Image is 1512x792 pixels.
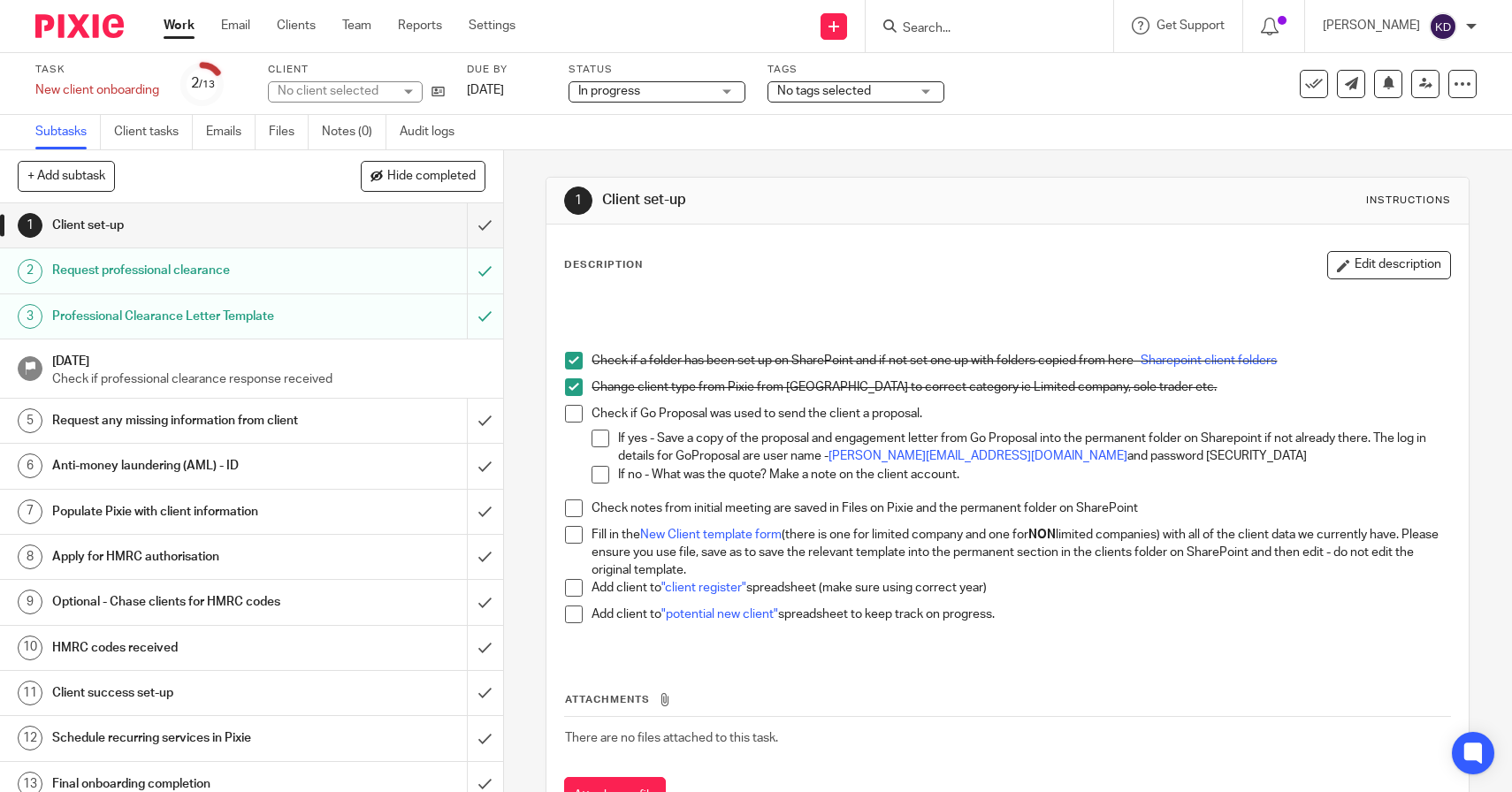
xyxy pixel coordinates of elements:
h1: Request any missing information from client [52,407,317,434]
h1: Schedule recurring services in Pixie [52,725,317,751]
div: 9 [18,590,42,614]
p: Check if professional clearance response received [52,370,485,388]
a: Reports [398,17,442,34]
a: Files [269,115,309,149]
div: New client onboarding [35,81,159,99]
h1: Optional - Chase clients for HMRC codes [52,589,317,615]
p: Check if a folder has been set up on SharePoint and if not set one up with folders copied from he... [592,352,1450,369]
img: Pixie [35,14,124,38]
input: Search [901,21,1060,37]
a: Sharepoint client folders [1141,354,1277,367]
div: 11 [18,681,42,705]
button: Hide completed [361,161,485,191]
div: 2 [191,73,215,94]
small: /13 [199,80,215,89]
div: 10 [18,636,42,660]
span: [DATE] [467,84,504,96]
strong: NON [1028,529,1056,541]
h1: HMRC codes received [52,635,317,661]
a: New Client template form [640,529,782,541]
label: Task [35,63,159,77]
div: Instructions [1366,194,1451,208]
span: Hide completed [387,170,476,184]
p: Check notes from initial meeting are saved in Files on Pixie and the permanent folder on SharePoint [592,499,1450,517]
a: Email [221,17,250,34]
h1: Client set-up [52,212,317,239]
div: 12 [18,726,42,750]
span: No tags selected [777,85,871,97]
a: "potential new client" [661,608,778,621]
label: Due by [467,63,546,77]
p: Description [564,258,643,272]
a: Team [342,17,371,34]
label: Status [569,63,745,77]
p: Fill in the (there is one for limited company and one for limited companies) with all of the clie... [592,526,1450,580]
p: If no - What was the quote? Make a note on the client account. [618,466,1450,484]
span: There are no files attached to this task. [565,732,778,744]
h1: Anti-money laundering (AML) - ID [52,453,317,479]
a: Work [164,17,195,34]
h1: Apply for HMRC authorisation [52,544,317,570]
span: Attachments [565,695,650,704]
img: svg%3E [1429,12,1457,41]
div: 6 [18,453,42,478]
a: Audit logs [400,115,468,149]
p: Change client type from Pixie from [GEOGRAPHIC_DATA] to correct category ie Limited company, sole... [592,378,1450,396]
button: Edit description [1327,251,1451,279]
span: Get Support [1157,19,1225,32]
div: 1 [564,187,592,215]
button: + Add subtask [18,161,115,191]
label: Client [268,63,445,77]
p: Add client to spreadsheet (make sure using correct year) [592,579,1450,597]
a: Subtasks [35,115,101,149]
a: Client tasks [114,115,193,149]
a: Emails [206,115,256,149]
div: 8 [18,544,42,569]
h1: Client set-up [602,191,1046,209]
h1: [DATE] [52,348,485,370]
div: 2 [18,259,42,284]
p: Add client to spreadsheet to keep track on progress. [592,605,1450,623]
a: Notes (0) [322,115,386,149]
div: No client selected [278,82,393,100]
h1: Populate Pixie with client information [52,499,317,525]
a: "client register" [661,582,746,594]
span: In progress [578,85,640,97]
div: 1 [18,213,42,238]
label: Tags [767,63,944,77]
p: [PERSON_NAME] [1323,17,1420,34]
a: Clients [277,17,316,34]
div: 7 [18,499,42,524]
h1: Request professional clearance [52,257,317,284]
p: Check if Go Proposal was used to send the client a proposal. [592,405,1450,423]
div: 5 [18,408,42,433]
a: Settings [469,17,515,34]
h1: Professional Clearance Letter Template [52,303,317,330]
div: 3 [18,304,42,329]
h1: Client success set-up [52,680,317,706]
a: [PERSON_NAME][EMAIL_ADDRESS][DOMAIN_NAME] [829,450,1127,462]
p: If yes - Save a copy of the proposal and engagement letter from Go Proposal into the permanent fo... [618,430,1450,466]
